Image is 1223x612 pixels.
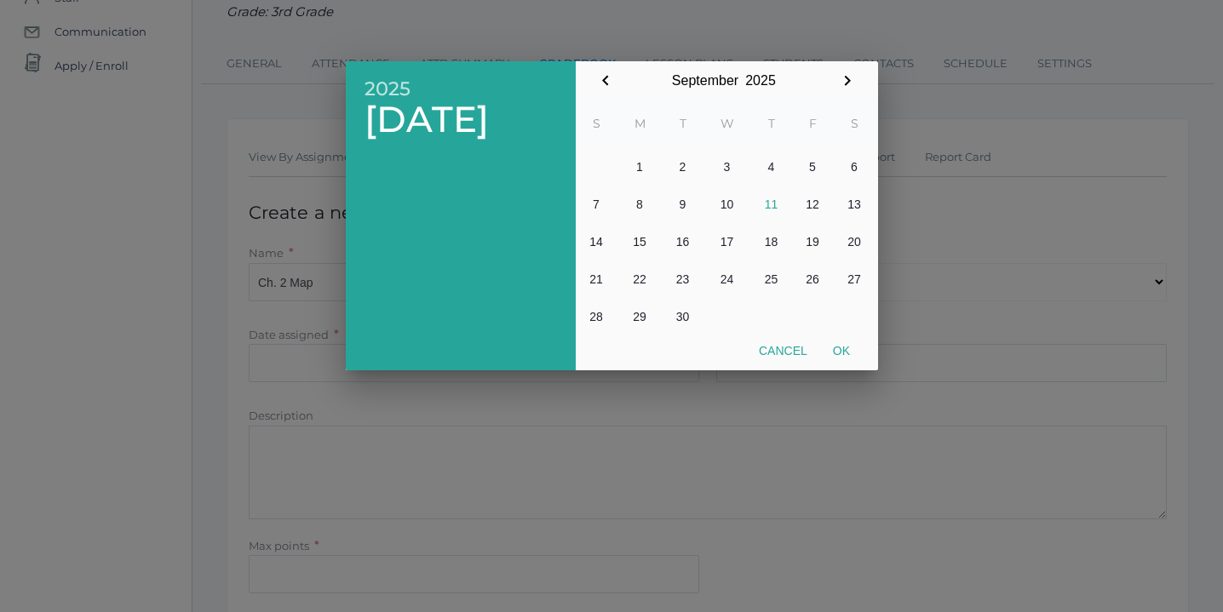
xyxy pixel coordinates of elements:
button: Ok [820,335,863,366]
button: 17 [703,223,751,260]
button: 22 [617,260,663,298]
button: 11 [751,186,792,223]
button: Cancel [746,335,820,366]
button: 4 [751,148,792,186]
abbr: Sunday [593,116,600,131]
button: 12 [792,186,834,223]
button: 30 [663,298,703,335]
abbr: Saturday [851,116,858,131]
button: 5 [792,148,834,186]
button: 6 [834,148,876,186]
button: 9 [663,186,703,223]
button: 26 [792,260,834,298]
button: 24 [703,260,751,298]
button: 13 [834,186,876,223]
button: 10 [703,186,751,223]
button: 28 [576,298,617,335]
button: 29 [617,298,663,335]
abbr: Tuesday [680,116,686,131]
span: [DATE] [365,100,557,140]
button: 2 [663,148,703,186]
button: 14 [576,223,617,260]
button: 19 [792,223,834,260]
button: 18 [751,223,792,260]
abbr: Thursday [768,116,775,131]
abbr: Friday [809,116,817,131]
abbr: Wednesday [721,116,734,131]
button: 21 [576,260,617,298]
button: 15 [617,223,663,260]
button: 1 [617,148,663,186]
span: 2025 [365,78,557,100]
button: 3 [703,148,751,186]
button: 8 [617,186,663,223]
button: 25 [751,260,792,298]
button: 7 [576,186,617,223]
button: 27 [834,260,876,298]
button: 16 [663,223,703,260]
abbr: Monday [634,116,646,131]
button: 23 [663,260,703,298]
button: 20 [834,223,876,260]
